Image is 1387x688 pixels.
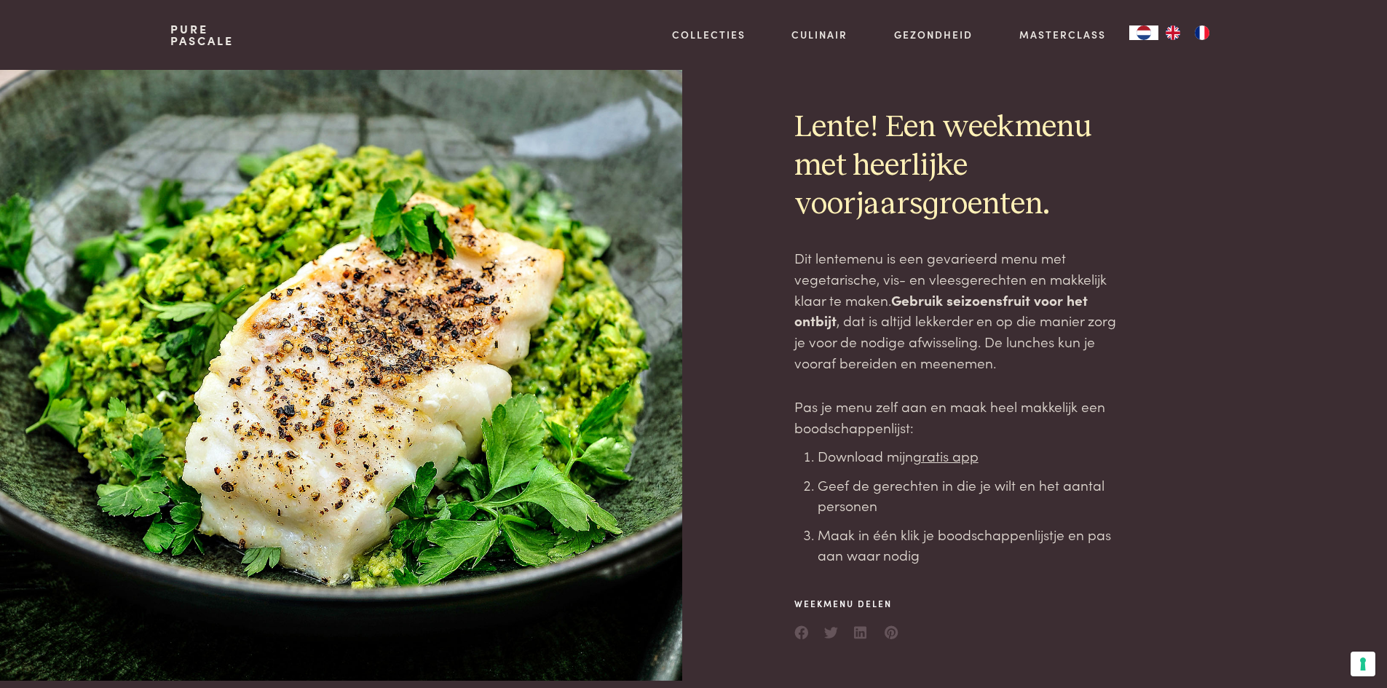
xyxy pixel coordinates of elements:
[1351,652,1375,676] button: Uw voorkeuren voor toestemming voor trackingtechnologieën
[794,248,1128,373] p: Dit lentemenu is een gevarieerd menu met vegetarische, vis- en vleesgerechten en makkelijk klaar ...
[1188,25,1217,40] a: FR
[913,446,979,465] a: gratis app
[1158,25,1188,40] a: EN
[818,524,1128,566] li: Maak in één klik je boodschappenlijstje en pas aan waar nodig
[1129,25,1217,40] aside: Language selected: Nederlands
[818,475,1128,516] li: Geef de gerechten in die je wilt en het aantal personen
[791,27,847,42] a: Culinair
[1129,25,1158,40] a: NL
[1158,25,1217,40] ul: Language list
[170,23,234,47] a: PurePascale
[818,446,1128,467] li: Download mijn
[672,27,746,42] a: Collecties
[1129,25,1158,40] div: Language
[794,597,899,610] span: Weekmenu delen
[894,27,973,42] a: Gezondheid
[794,396,1128,438] p: Pas je menu zelf aan en maak heel makkelijk een boodschappenlijst:
[1019,27,1106,42] a: Masterclass
[794,108,1128,224] h2: Lente! Een weekmenu met heerlijke voorjaarsgroenten.
[794,290,1088,331] strong: Gebruik seizoensfruit voor het ontbijt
